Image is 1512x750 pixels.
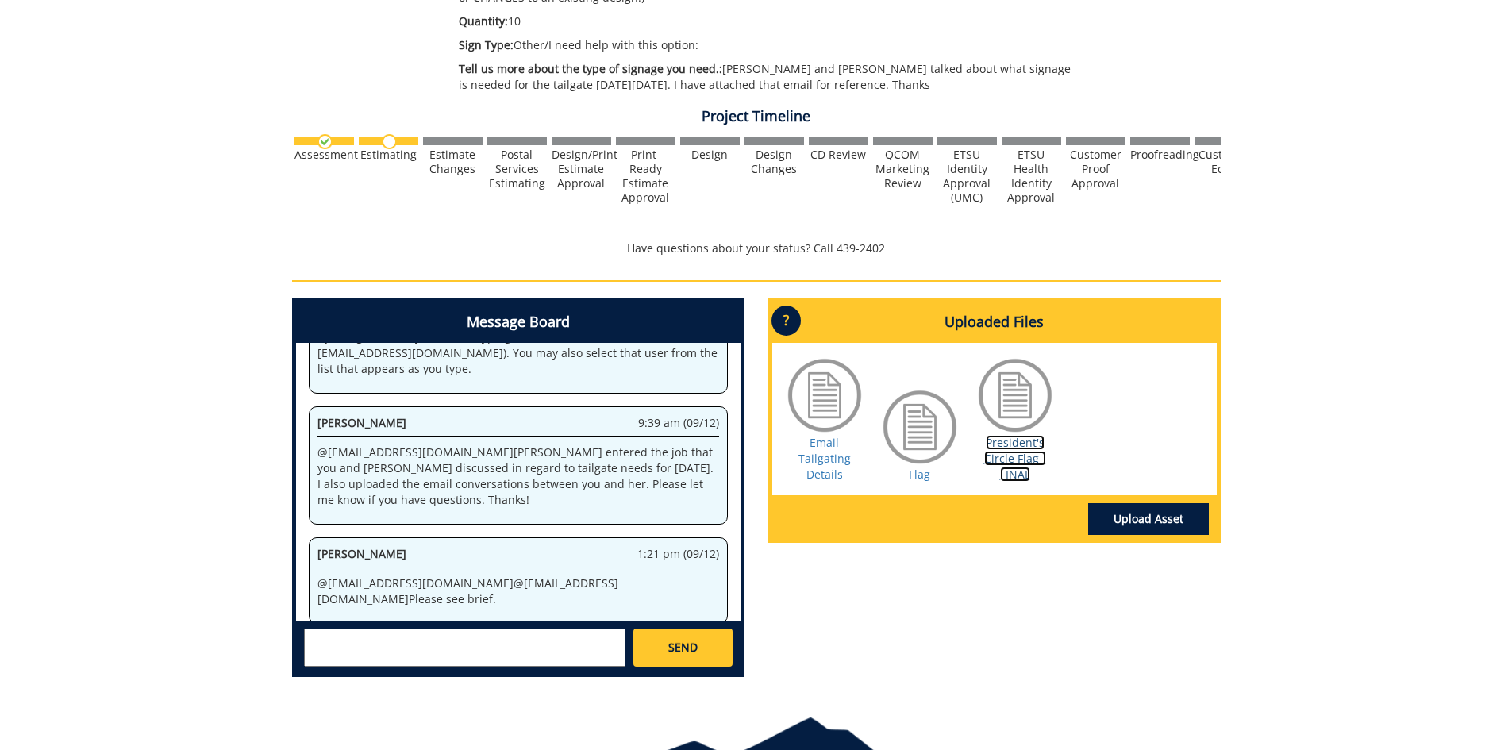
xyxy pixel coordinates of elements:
span: Quantity: [459,13,508,29]
img: checkmark [317,134,333,149]
div: CD Review [809,148,868,162]
p: @ [EMAIL_ADDRESS][DOMAIN_NAME] [PERSON_NAME] entered the job that you and [PERSON_NAME] discussed... [317,444,719,508]
a: Email Tailgating Details [798,435,851,482]
div: ETSU Identity Approval (UMC) [937,148,997,205]
div: Assessment [294,148,354,162]
div: Estimating [359,148,418,162]
div: Estimate Changes [423,148,483,176]
div: Design [680,148,740,162]
span: Tell us more about the type of signage you need.: [459,61,722,76]
span: [PERSON_NAME] [317,546,406,561]
h4: Project Timeline [292,109,1221,125]
img: no [382,134,397,149]
span: SEND [668,640,698,656]
span: 1:21 pm (09/12) [637,546,719,562]
div: Postal Services Estimating [487,148,547,190]
div: QCOM Marketing Review [873,148,933,190]
div: Design Changes [744,148,804,176]
span: Sign Type: [459,37,514,52]
textarea: messageToSend [304,629,625,667]
div: Customer Proof Approval [1066,148,1125,190]
a: Flag [909,467,930,482]
a: President's Circle Flag - FINAL [984,435,1046,482]
p: Other/I need help with this option: [459,37,1080,53]
p: ? [771,306,801,336]
h4: Message Board [296,302,741,343]
a: SEND [633,629,732,667]
div: ETSU Health Identity Approval [1002,148,1061,205]
p: 10 [459,13,1080,29]
div: Print-Ready Estimate Approval [616,148,675,205]
div: Customer Edits [1195,148,1254,176]
a: Upload Asset [1088,503,1209,535]
div: Design/Print Estimate Approval [552,148,611,190]
div: Proofreading [1130,148,1190,162]
p: Have questions about your status? Call 439-2402 [292,240,1221,256]
p: [PERSON_NAME] and [PERSON_NAME] talked about what signage is needed for the tailgate [DATE][DATE]... [459,61,1080,93]
p: @ [EMAIL_ADDRESS][DOMAIN_NAME] @ [EMAIL_ADDRESS][DOMAIN_NAME] Please see brief. [317,575,719,607]
span: [PERSON_NAME] [317,415,406,430]
h4: Uploaded Files [772,302,1217,343]
span: 9:39 am (09/12) [638,415,719,431]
